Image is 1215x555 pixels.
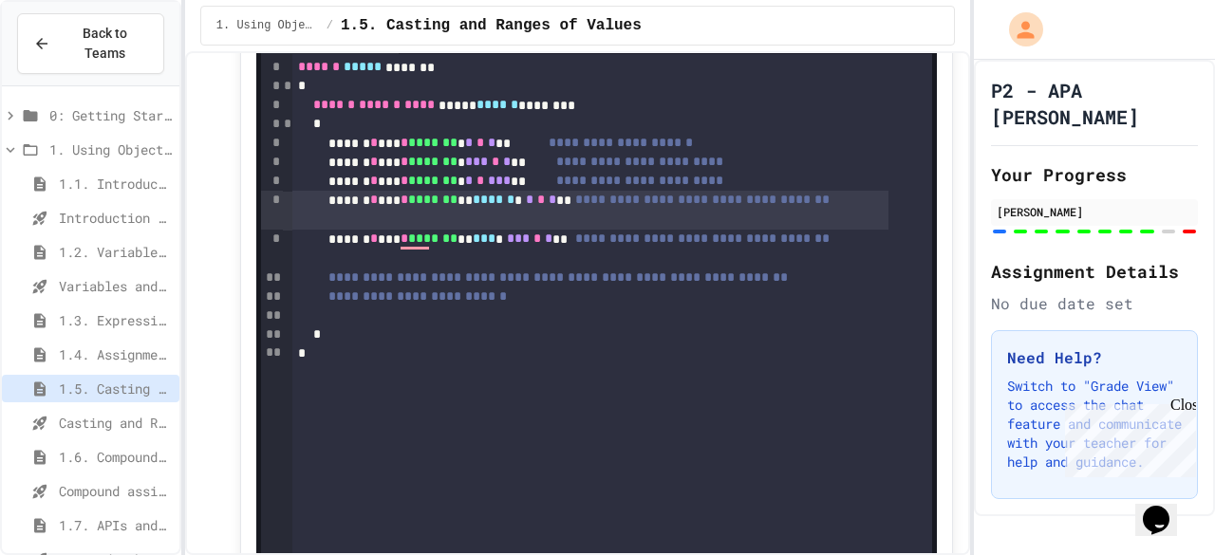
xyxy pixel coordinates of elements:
span: Compound assignment operators - Quiz [59,481,172,501]
span: 1.6. Compound Assignment Operators [59,447,172,467]
div: No due date set [991,292,1198,315]
span: Variables and Data Types - Quiz [59,276,172,296]
span: 1. Using Objects and Methods [216,18,319,33]
span: / [327,18,333,33]
h1: P2 - APA [PERSON_NAME] [991,77,1198,130]
span: 0: Getting Started [49,105,172,125]
span: Introduction to Algorithms, Programming, and Compilers [59,208,172,228]
span: 1.7. APIs and Libraries [59,515,172,535]
h3: Need Help? [1007,346,1182,369]
button: Back to Teams [17,13,164,74]
span: Casting and Ranges of variables - Quiz [59,413,172,433]
div: Chat with us now!Close [8,8,131,120]
span: 1.2. Variables and Data Types [59,242,172,262]
div: [PERSON_NAME] [997,203,1192,220]
iframe: chat widget [1057,397,1196,477]
span: 1.4. Assignment and Input [59,344,172,364]
h2: Assignment Details [991,258,1198,285]
span: 1. Using Objects and Methods [49,139,172,159]
div: My Account [989,8,1048,51]
span: 1.1. Introduction to Algorithms, Programming, and Compilers [59,174,172,194]
h2: Your Progress [991,161,1198,188]
span: Back to Teams [62,24,148,64]
p: Switch to "Grade View" to access the chat feature and communicate with your teacher for help and ... [1007,377,1182,472]
iframe: chat widget [1135,479,1196,536]
span: 1.5. Casting and Ranges of Values [341,14,642,37]
span: 1.3. Expressions and Output [New] [59,310,172,330]
span: 1.5. Casting and Ranges of Values [59,379,172,398]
